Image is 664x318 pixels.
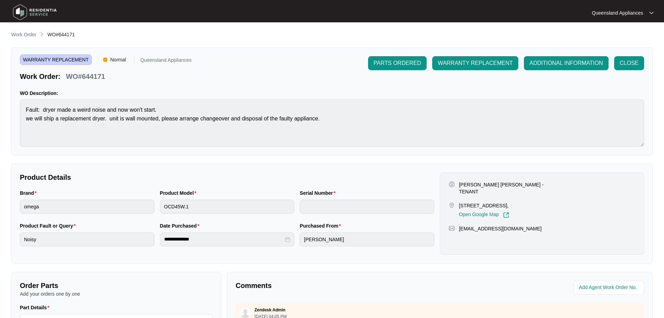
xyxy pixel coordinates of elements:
button: ADDITIONAL INFORMATION [524,56,609,70]
span: CLOSE [620,59,639,67]
img: map-pin [449,225,455,231]
img: dropdown arrow [649,11,654,15]
input: Purchased From [300,232,434,246]
p: Comments [236,281,435,290]
textarea: Fault: dryer made a weird noise and now won't start. we will ship a replacement dryer. unit is wa... [20,99,644,147]
span: Normal [107,54,129,65]
p: [EMAIL_ADDRESS][DOMAIN_NAME] [459,225,542,232]
p: Zendesk Admin [254,307,285,313]
p: Work Order [11,31,36,38]
label: Brand [20,190,39,197]
p: WO#644171 [66,72,105,81]
p: Work Order: [20,72,60,81]
span: WARRANTY REPLACEMENT [20,54,92,65]
img: Link-External [503,212,509,218]
p: WO Description: [20,90,644,97]
input: Brand [20,200,154,214]
label: Serial Number [300,190,338,197]
p: Add your orders one by one [20,290,213,297]
img: chevron-right [39,31,45,37]
label: Purchased From [300,222,344,229]
label: Product Model [160,190,199,197]
input: Product Model [160,200,295,214]
p: Order Parts [20,281,213,290]
p: Queensland Appliances [140,58,191,65]
img: user-pin [449,181,455,187]
label: Product Fault or Query [20,222,78,229]
button: WARRANTY REPLACEMENT [432,56,518,70]
button: CLOSE [614,56,644,70]
p: Queensland Appliances [592,9,643,16]
input: Serial Number [300,200,434,214]
img: residentia service logo [10,2,59,23]
label: Part Details [20,304,52,311]
a: Open Google Map [459,212,509,218]
input: Add Agent Work Order No. [579,283,640,292]
p: ​[STREET_ADDRESS], [459,202,509,209]
span: WO#644171 [47,32,75,37]
input: Date Purchased [164,236,284,243]
label: Date Purchased [160,222,202,229]
a: Work Order [10,31,38,39]
input: Product Fault or Query [20,232,154,246]
span: ADDITIONAL INFORMATION [529,59,603,67]
p: Product Details [20,172,434,182]
span: WARRANTY REPLACEMENT [438,59,513,67]
span: PARTS ORDERED [374,59,421,67]
img: Vercel Logo [103,58,107,62]
p: [PERSON_NAME] [PERSON_NAME] - TENANT [459,181,558,195]
img: user.svg [240,308,251,318]
img: map-pin [449,202,455,208]
button: PARTS ORDERED [368,56,427,70]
